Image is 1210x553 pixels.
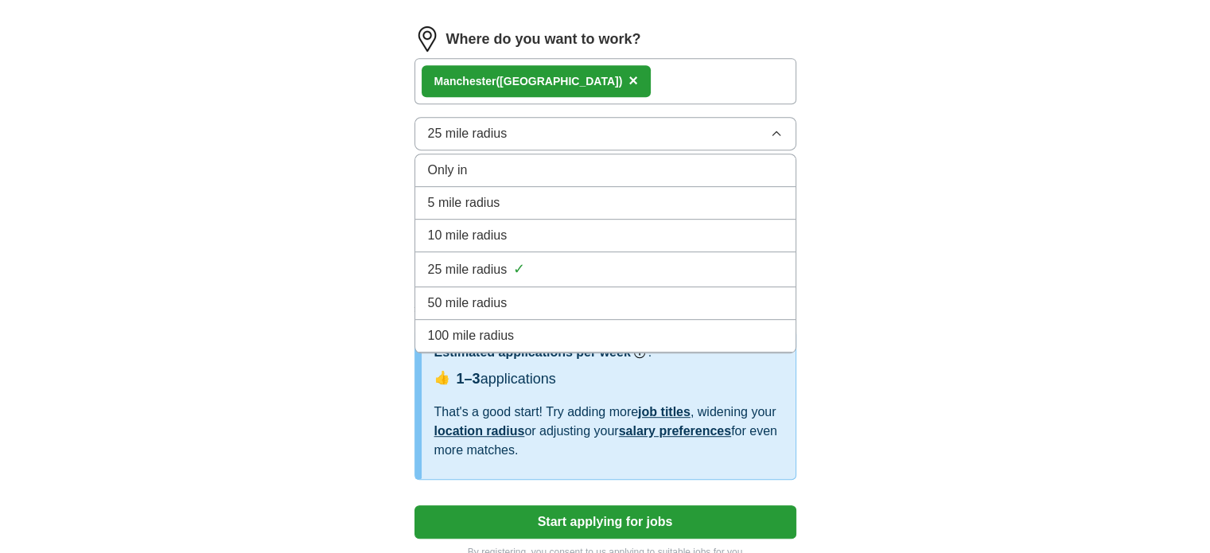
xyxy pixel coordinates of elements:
[428,193,500,212] span: 5 mile radius
[428,260,508,279] span: 25 mile radius
[638,405,691,419] a: job titles
[457,368,556,390] div: applications
[446,29,641,50] label: Where do you want to work?
[434,424,525,438] a: location radius
[414,117,796,150] button: 25 mile radius
[513,259,525,280] span: ✓
[619,424,731,438] a: salary preferences
[434,403,783,460] div: That's a good start! Try adding more , widening your or adjusting your for even more matches.
[496,75,622,88] span: ([GEOGRAPHIC_DATA])
[434,73,623,90] div: ter
[434,75,482,88] strong: Manches
[457,371,480,387] span: 1–3
[414,505,796,539] button: Start applying for jobs
[628,69,638,93] button: ×
[428,124,508,143] span: 25 mile radius
[434,368,450,387] span: 👍
[428,326,515,345] span: 100 mile radius
[428,294,508,313] span: 50 mile radius
[414,26,440,52] img: location.png
[428,226,508,245] span: 10 mile radius
[628,72,638,89] span: ×
[428,161,468,180] span: Only in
